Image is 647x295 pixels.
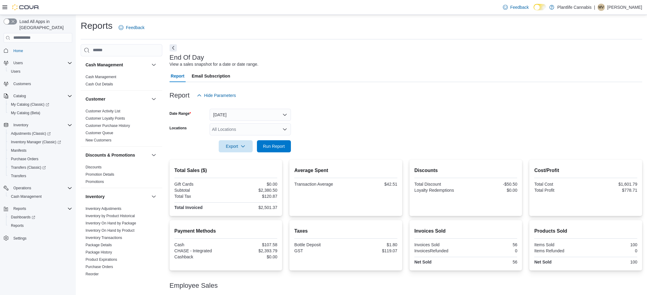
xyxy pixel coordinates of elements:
a: Dashboards [6,213,75,221]
button: Home [1,46,75,55]
span: Inventory On Hand by Product [86,228,134,233]
span: My Catalog (Classic) [11,102,49,107]
button: Purchase Orders [6,155,75,163]
a: Purchase Orders [86,265,113,269]
span: Report [171,70,184,82]
span: Cash Management [8,193,72,200]
div: 0 [587,248,637,253]
div: Loyalty Redemptions [414,188,465,193]
span: Reports [11,223,24,228]
span: Transfers [11,174,26,178]
span: My Catalog (Beta) [8,109,72,117]
button: Catalog [1,92,75,100]
div: GST [294,248,345,253]
button: Reports [1,204,75,213]
span: Inventory by Product Historical [86,214,135,218]
div: Items Refunded [534,248,585,253]
h2: Payment Methods [174,227,278,235]
div: View a sales snapshot for a date or date range. [170,61,258,68]
a: Feedback [500,1,531,13]
span: Inventory Manager (Classic) [8,138,72,146]
span: Load All Apps in [GEOGRAPHIC_DATA] [17,18,72,31]
a: Users [8,68,23,75]
button: Cash Management [6,192,75,201]
a: My Catalog (Beta) [8,109,43,117]
button: Inventory [1,121,75,129]
span: Email Subscription [192,70,230,82]
a: Transfers (Classic) [8,164,48,171]
button: Operations [11,184,34,192]
a: Inventory Manager (Classic) [8,138,63,146]
div: $107.58 [227,242,278,247]
a: Inventory by Product Historical [86,214,135,218]
button: My Catalog (Beta) [6,109,75,117]
div: Customer [81,108,162,146]
div: $42.51 [347,182,397,187]
div: Bottle Deposit [294,242,345,247]
label: Locations [170,126,187,131]
a: Customer Activity List [86,109,120,113]
span: Users [11,59,72,67]
div: $2,393.79 [227,248,278,253]
h2: Invoices Sold [414,227,517,235]
span: New Customers [86,138,111,143]
div: Total Profit [534,188,585,193]
span: Purchase Orders [86,264,113,269]
button: Inventory [11,121,31,129]
a: Cash Management [86,75,116,79]
span: Manifests [8,147,72,154]
button: Settings [1,234,75,242]
span: Dashboards [8,214,72,221]
div: Inventory [81,205,162,287]
button: Users [11,59,25,67]
a: Inventory On Hand by Package [86,221,136,225]
h2: Taxes [294,227,397,235]
button: [DATE] [210,109,291,121]
div: $119.07 [347,248,397,253]
h2: Cost/Profit [534,167,637,174]
span: Users [11,69,20,74]
span: Catalog [11,92,72,100]
div: $120.87 [227,194,278,199]
a: Promotion Details [86,172,114,177]
button: Operations [1,184,75,192]
input: Dark Mode [534,4,546,10]
span: Feedback [126,25,144,31]
span: Promotion Details [86,172,114,177]
button: Users [6,67,75,76]
a: Customers [11,80,33,88]
h2: Discounts [414,167,517,174]
h1: Reports [81,20,113,32]
a: Customer Loyalty Points [86,116,125,121]
div: $2,501.37 [227,205,278,210]
nav: Complex example [4,44,72,258]
a: Adjustments (Classic) [8,130,53,137]
h3: End Of Day [170,54,204,61]
span: Reports [8,222,72,229]
a: Adjustments (Classic) [6,129,75,138]
a: Dashboards [8,214,38,221]
div: Michael Vincent [598,4,605,11]
div: Invoices Sold [414,242,465,247]
p: [PERSON_NAME] [607,4,642,11]
span: Customer Purchase History [86,123,130,128]
h3: Inventory [86,194,105,200]
div: 56 [467,260,517,264]
span: Feedback [510,4,529,10]
a: Package Details [86,243,112,247]
a: Transfers (Classic) [6,163,75,172]
p: | [594,4,595,11]
strong: Total Invoiced [174,205,203,210]
h3: Cash Management [86,62,123,68]
a: Customer Purchase History [86,124,130,128]
h2: Total Sales ($) [174,167,278,174]
h2: Average Spent [294,167,397,174]
span: My Catalog (Beta) [11,111,40,115]
span: Reports [11,205,72,212]
h3: Report [170,92,190,99]
span: Users [8,68,72,75]
button: Reports [6,221,75,230]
